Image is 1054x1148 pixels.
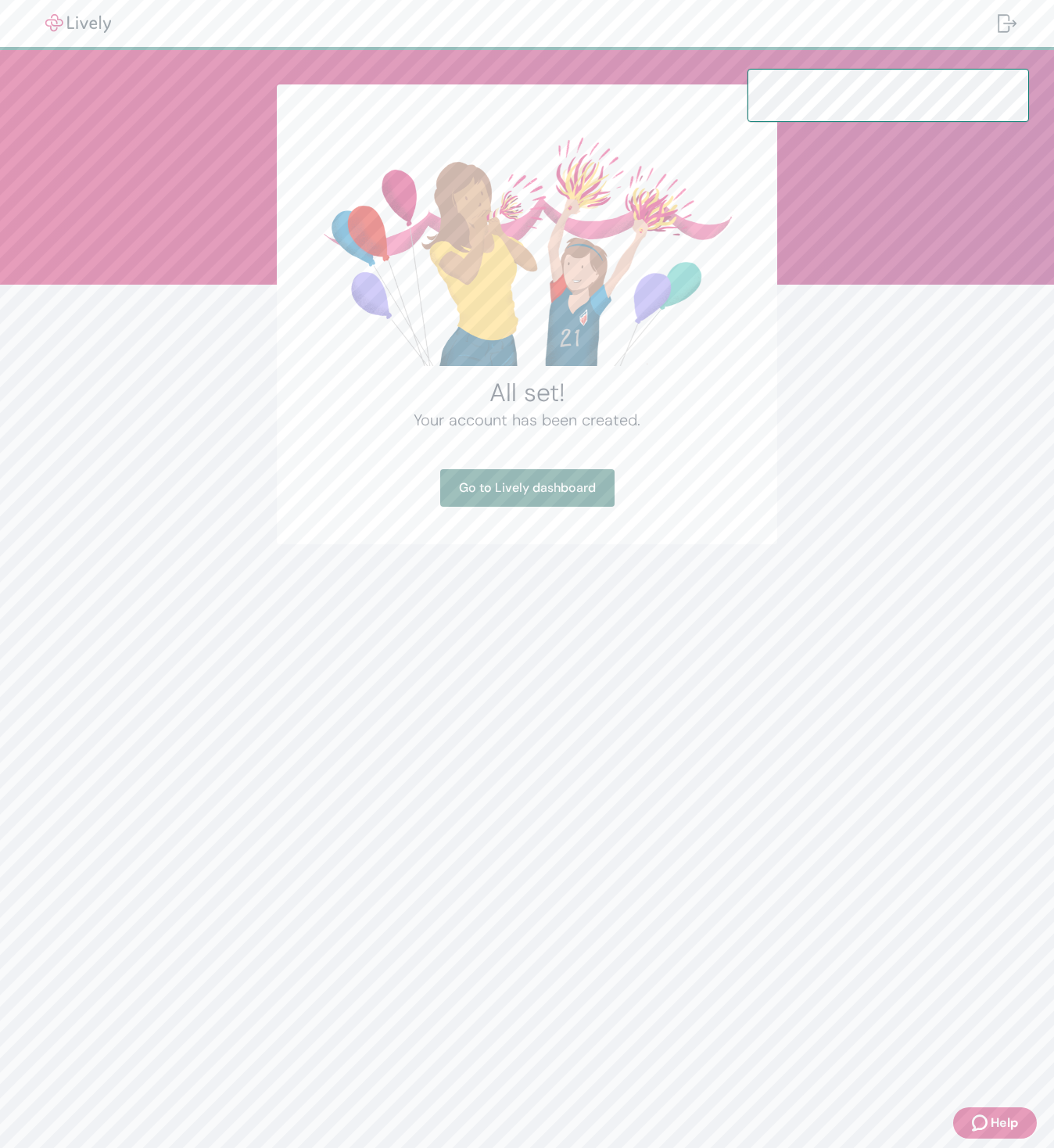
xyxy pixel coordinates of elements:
button: Log out [985,5,1029,42]
h2: All set! [314,377,740,408]
h4: Your account has been created. [314,408,740,432]
a: Go to Lively dashboard [440,469,615,507]
button: Zendesk support iconHelp [953,1107,1037,1139]
svg: Zendesk support icon [972,1114,991,1132]
img: Lively [34,14,122,33]
span: Help [991,1114,1018,1132]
